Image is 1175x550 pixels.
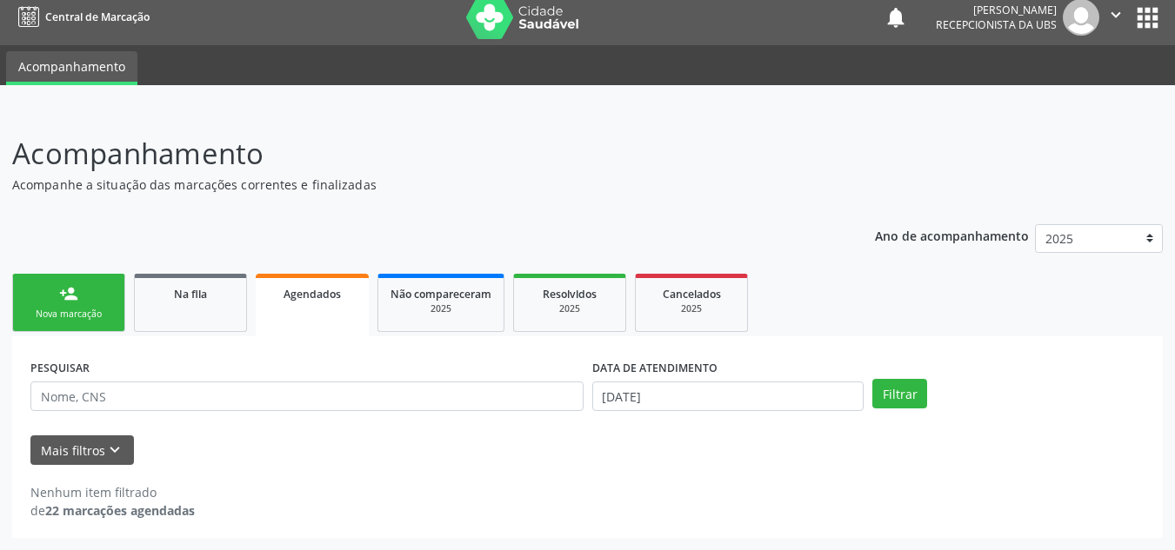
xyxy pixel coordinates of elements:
button: Filtrar [872,379,927,408]
div: Nova marcação [25,308,112,321]
p: Ano de acompanhamento [875,224,1029,246]
button: apps [1132,3,1163,33]
i:  [1106,5,1125,24]
label: PESQUISAR [30,355,90,381]
a: Central de Marcação [12,3,150,31]
div: 2025 [648,302,735,315]
input: Selecione um intervalo [592,381,865,411]
span: Resolvidos [543,287,597,302]
span: Recepcionista da UBS [936,17,1057,32]
button: Mais filtroskeyboard_arrow_down [30,435,134,466]
i: keyboard_arrow_down [105,441,124,460]
div: [PERSON_NAME] [936,3,1057,17]
span: Na fila [174,287,207,302]
span: Central de Marcação [45,10,150,24]
span: Cancelados [663,287,721,302]
div: 2025 [391,302,491,315]
span: Agendados [284,287,341,302]
div: Nenhum item filtrado [30,483,195,501]
span: Não compareceram [391,287,491,302]
a: Acompanhamento [6,51,137,85]
input: Nome, CNS [30,381,584,411]
strong: 22 marcações agendadas [45,502,195,519]
p: Acompanhamento [12,132,818,176]
div: 2025 [526,302,613,315]
button: notifications [884,5,908,30]
label: DATA DE ATENDIMENTO [592,355,718,381]
div: de [30,501,195,520]
div: person_add [59,284,78,303]
p: Acompanhe a situação das marcações correntes e finalizadas [12,176,818,194]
